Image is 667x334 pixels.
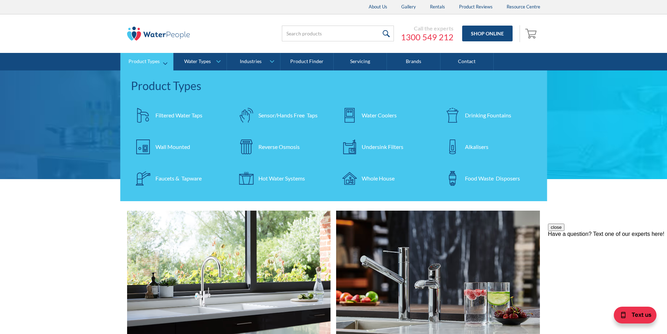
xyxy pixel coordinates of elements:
a: Hot Water Systems [234,166,330,191]
div: Undersink Filters [362,143,403,151]
a: Filtered Water Taps [131,103,227,128]
div: Product Types [128,59,160,64]
div: Hot Water Systems [258,174,305,183]
a: Reverse Osmosis [234,135,330,159]
a: Industries [227,53,280,70]
div: Water Types [184,59,211,64]
div: Water Coolers [362,111,397,120]
div: Filtered Water Taps [155,111,202,120]
iframe: podium webchat widget prompt [548,224,667,308]
a: Sensor/Hands Free Taps [234,103,330,128]
div: Call the experts [401,25,453,32]
a: 1300 549 212 [401,32,453,42]
a: Servicing [334,53,387,70]
iframe: podium webchat widget bubble [597,299,667,334]
a: Contact [440,53,494,70]
div: Reverse Osmosis [258,143,300,151]
img: shopping cart [525,28,539,39]
a: Faucets & Tapware [131,166,227,191]
a: Water Types [174,53,227,70]
a: Drinking Fountains [440,103,537,128]
div: Food Waste Disposers [465,174,520,183]
a: Water Coolers [337,103,433,128]
div: Sensor/Hands Free Taps [258,111,318,120]
a: Food Waste Disposers [440,166,537,191]
a: Open empty cart [523,25,540,42]
a: Product Finder [280,53,334,70]
a: Shop Online [462,26,513,41]
a: Alkalisers [440,135,537,159]
a: Wall Mounted [131,135,227,159]
div: Whole House [362,174,395,183]
div: Alkalisers [465,143,488,151]
div: Drinking Fountains [465,111,511,120]
img: The Water People [127,27,190,41]
div: Faucets & Tapware [155,174,202,183]
div: Product Types [131,77,537,94]
div: Wall Mounted [155,143,190,151]
div: Industries [240,59,262,64]
nav: Product Types [120,70,547,201]
a: Undersink Filters [337,135,433,159]
a: Whole House [337,166,433,191]
a: Product Types [120,53,173,70]
a: Brands [387,53,440,70]
input: Search products [282,26,394,41]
